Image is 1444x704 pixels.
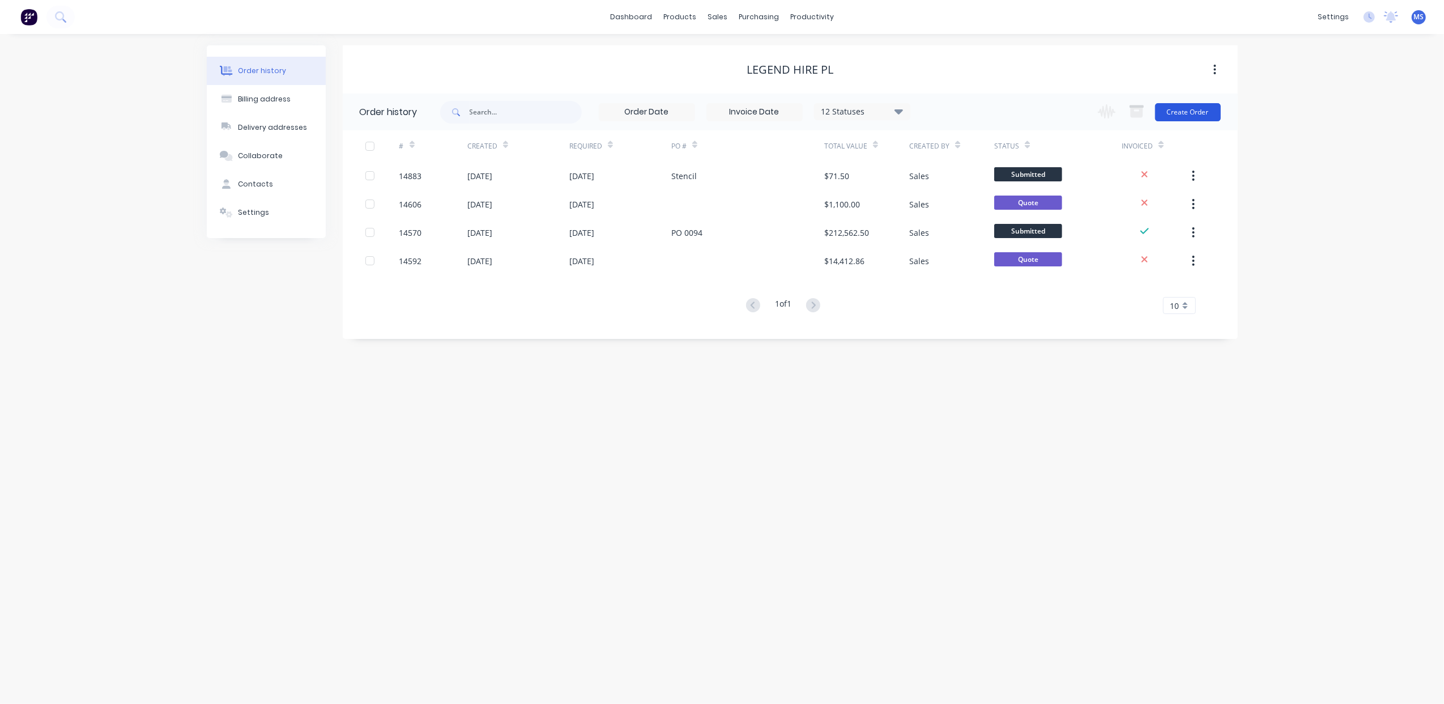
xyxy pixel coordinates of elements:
div: productivity [785,9,840,26]
span: Submitted [994,224,1062,238]
button: Collaborate [207,142,326,170]
div: 14570 [399,227,422,239]
div: PO # [671,130,824,162]
span: MS [1414,12,1424,22]
div: settings [1312,9,1354,26]
div: Invoiced [1122,141,1153,151]
div: Order history [238,66,286,76]
div: [DATE] [569,198,594,210]
button: Contacts [207,170,326,198]
div: Stencil [671,170,697,182]
div: [DATE] [467,255,492,267]
div: Collaborate [238,151,283,161]
div: Created [467,141,497,151]
div: Sales [909,198,929,210]
button: Settings [207,198,326,227]
img: Factory [20,9,37,26]
div: [DATE] [569,255,594,267]
div: PO # [671,141,687,151]
div: 14883 [399,170,422,182]
div: PO 0094 [671,227,702,239]
a: dashboard [604,9,658,26]
div: Total Value [824,141,867,151]
button: Create Order [1155,103,1221,121]
div: 1 of 1 [775,298,791,314]
div: # [399,141,404,151]
div: [DATE] [467,227,492,239]
div: Status [994,130,1122,162]
div: $1,100.00 [824,198,860,210]
div: [DATE] [467,198,492,210]
div: $71.50 [824,170,849,182]
div: Settings [238,207,269,218]
div: Delivery addresses [238,122,307,133]
div: [DATE] [569,170,594,182]
div: Created By [909,141,949,151]
div: sales [702,9,733,26]
div: [DATE] [467,170,492,182]
div: Status [994,141,1019,151]
div: Required [569,130,671,162]
div: $212,562.50 [824,227,869,239]
div: purchasing [733,9,785,26]
div: Billing address [238,94,291,104]
div: Legend Hire PL [747,63,833,77]
div: Created By [909,130,994,162]
button: Order history [207,57,326,85]
div: Invoiced [1122,130,1190,162]
div: $14,412.86 [824,255,864,267]
span: Submitted [994,167,1062,181]
span: 10 [1170,300,1179,312]
div: 14606 [399,198,422,210]
div: Sales [909,255,929,267]
button: Delivery addresses [207,113,326,142]
div: Contacts [238,179,273,189]
div: 12 Statuses [815,105,910,118]
div: 14592 [399,255,422,267]
div: Sales [909,170,929,182]
span: Quote [994,252,1062,266]
span: Quote [994,196,1062,210]
div: Required [569,141,602,151]
div: Total Value [824,130,909,162]
input: Search... [470,101,582,124]
div: Created [467,130,569,162]
div: products [658,9,702,26]
input: Invoice Date [707,104,802,121]
div: Sales [909,227,929,239]
div: Order history [360,105,418,119]
div: [DATE] [569,227,594,239]
input: Order Date [599,104,695,121]
div: # [399,130,467,162]
button: Billing address [207,85,326,113]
